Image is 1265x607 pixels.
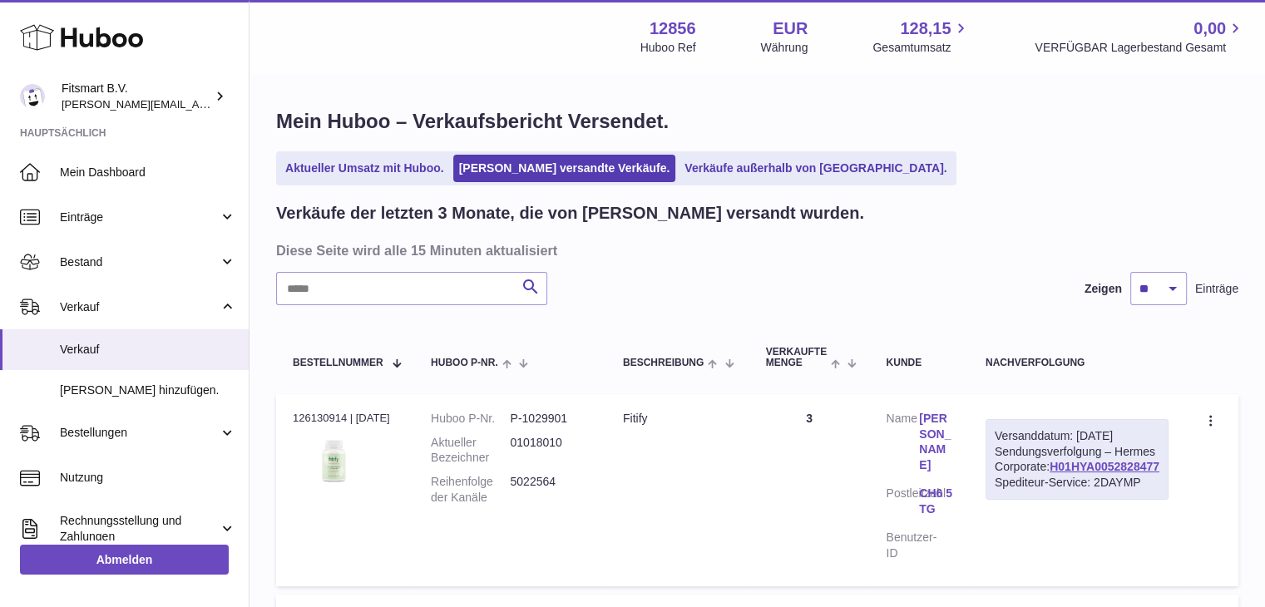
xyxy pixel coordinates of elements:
span: Verkauf [60,299,219,315]
span: Bestellnummer [293,358,383,368]
span: [PERSON_NAME][EMAIL_ADDRESS][DOMAIN_NAME] [62,97,334,111]
span: 0,00 [1193,17,1226,40]
div: Währung [761,40,808,56]
span: Nutzung [60,470,236,486]
a: Aktueller Umsatz mit Huboo. [279,155,450,182]
div: Sendungsverfolgung – Hermes Corporate: [986,419,1169,501]
a: H01HYA0052828477 [1050,460,1159,473]
div: 126130914 | [DATE] [293,411,398,426]
div: Kunde [886,358,951,368]
label: Zeigen [1085,281,1122,297]
a: [PERSON_NAME] versandte Verkäufe. [453,155,676,182]
span: Bestand [60,254,219,270]
h1: Mein Huboo – Verkaufsbericht Versendet. [276,108,1238,135]
dd: 5022564 [510,474,589,506]
strong: EUR [773,17,808,40]
span: Einträge [1195,281,1238,297]
span: Verkaufte Menge [766,347,827,368]
dt: Postleitzahl [886,486,919,521]
div: Nachverfolgung [986,358,1169,368]
span: Bestellungen [60,425,219,441]
a: Verkäufe außerhalb von [GEOGRAPHIC_DATA]. [679,155,952,182]
a: Abmelden [20,545,229,575]
a: 128,15 Gesamtumsatz [872,17,970,56]
dt: Name [886,411,919,478]
span: VERFÜGBAR Lagerbestand Gesamt [1035,40,1245,56]
h2: Verkäufe der letzten 3 Monate, die von [PERSON_NAME] versandt wurden. [276,202,864,225]
a: 0,00 VERFÜGBAR Lagerbestand Gesamt [1035,17,1245,56]
span: Gesamtumsatz [872,40,970,56]
img: 128561739542540.png [293,431,376,490]
img: jonathan@leaderoo.com [20,84,45,109]
a: CH6 5TG [919,486,952,517]
div: Fitsmart B.V. [62,81,211,112]
dd: 01018010 [510,435,589,466]
span: Huboo P-Nr. [431,358,498,368]
dt: Aktueller Bezeichner [431,435,510,466]
span: Beschreibung [623,358,704,368]
span: Verkauf [60,342,236,358]
span: Einträge [60,210,219,225]
dt: Huboo P-Nr. [431,411,510,427]
span: Rechnungsstellung und Zahlungen [60,513,219,545]
dt: Reihenfolge der Kanäle [431,474,510,506]
span: 128,15 [900,17,951,40]
div: Huboo Ref [640,40,696,56]
div: Versanddatum: [DATE] [995,428,1159,444]
a: [PERSON_NAME] [919,411,952,474]
div: Spediteur-Service: 2DAYMP [995,475,1159,491]
dt: Benutzer-ID [886,530,919,561]
span: Mein Dashboard [60,165,236,180]
h3: Diese Seite wird alle 15 Minuten aktualisiert [276,241,1234,259]
span: [PERSON_NAME] hinzufügen. [60,382,236,398]
dd: P-1029901 [510,411,589,427]
div: Fitify [623,411,733,427]
strong: 12856 [650,17,696,40]
td: 3 [749,394,870,586]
